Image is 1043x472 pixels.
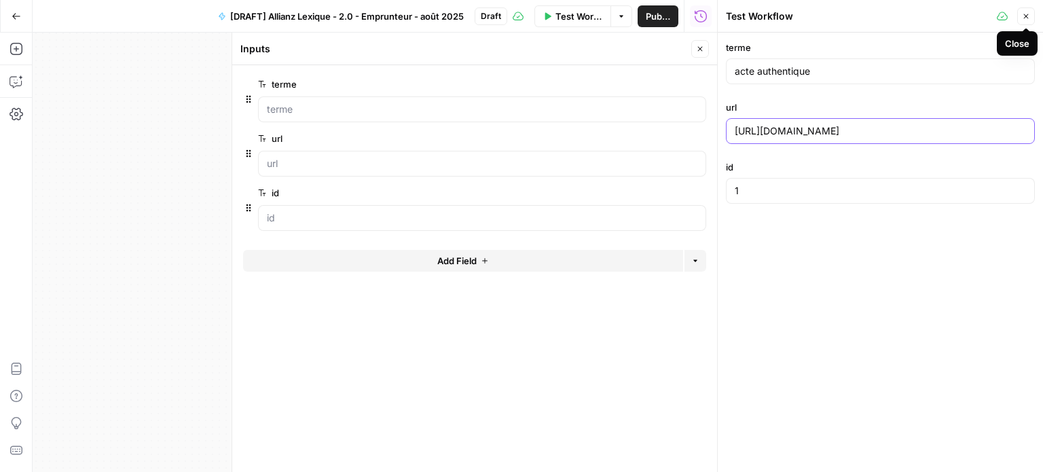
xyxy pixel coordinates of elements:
label: id [258,186,629,200]
button: Test Workflow [534,5,610,27]
span: Add Field [437,254,477,268]
span: [DRAFT] Allianz Lexique - 2.0 - Emprunteur - août 2025 [230,10,464,23]
div: Inputs [240,42,687,56]
input: url [267,157,697,170]
span: Draft [481,10,501,22]
div: Close [1005,37,1029,50]
input: id [267,211,697,225]
label: url [726,101,1035,114]
button: Publish [638,5,678,27]
button: Add Field [243,250,683,272]
label: terme [258,77,629,91]
input: terme [267,103,697,116]
span: Publish [646,10,670,23]
label: id [726,160,1035,174]
label: terme [726,41,1035,54]
button: [DRAFT] Allianz Lexique - 2.0 - Emprunteur - août 2025 [210,5,472,27]
label: url [258,132,629,145]
span: Test Workflow [555,10,602,23]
